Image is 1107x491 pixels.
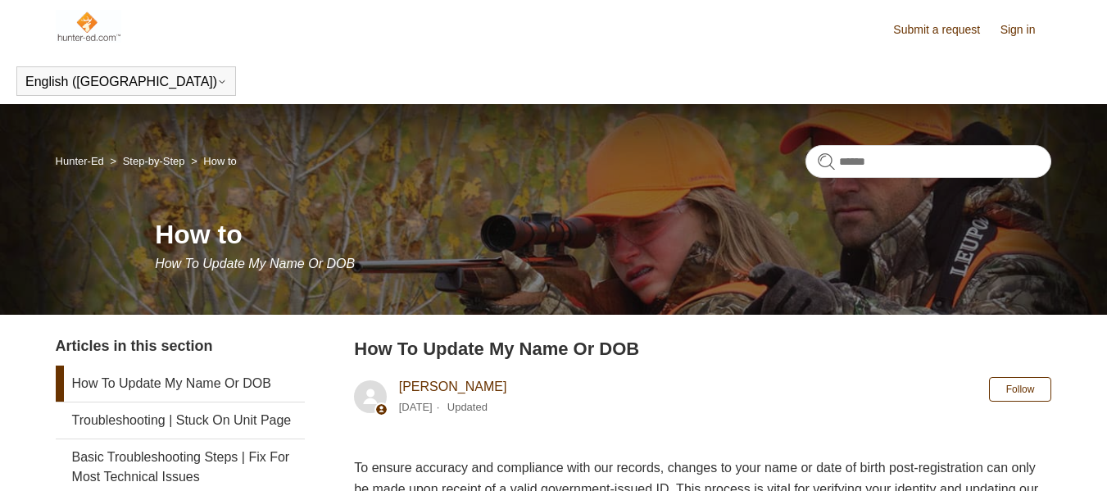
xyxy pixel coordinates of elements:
[56,155,104,167] a: Hunter-Ed
[188,155,237,167] li: How to
[399,401,433,413] time: 04/08/2025, 13:08
[805,145,1051,178] input: Search
[447,401,488,413] li: Updated
[1000,21,1052,39] a: Sign in
[155,215,1051,254] h1: How to
[25,75,227,89] button: English ([GEOGRAPHIC_DATA])
[56,402,305,439] a: Troubleshooting | Stuck On Unit Page
[155,257,355,271] span: How To Update My Name Or DOB
[56,338,213,354] span: Articles in this section
[354,335,1051,362] h2: How To Update My Name Or DOB
[56,155,107,167] li: Hunter-Ed
[107,155,188,167] li: Step-by-Step
[56,10,122,43] img: Hunter-Ed Help Center home page
[56,366,305,402] a: How To Update My Name Or DOB
[399,380,507,393] a: [PERSON_NAME]
[989,377,1052,402] button: Follow Article
[893,21,996,39] a: Submit a request
[123,155,185,167] a: Step-by-Step
[203,155,236,167] a: How to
